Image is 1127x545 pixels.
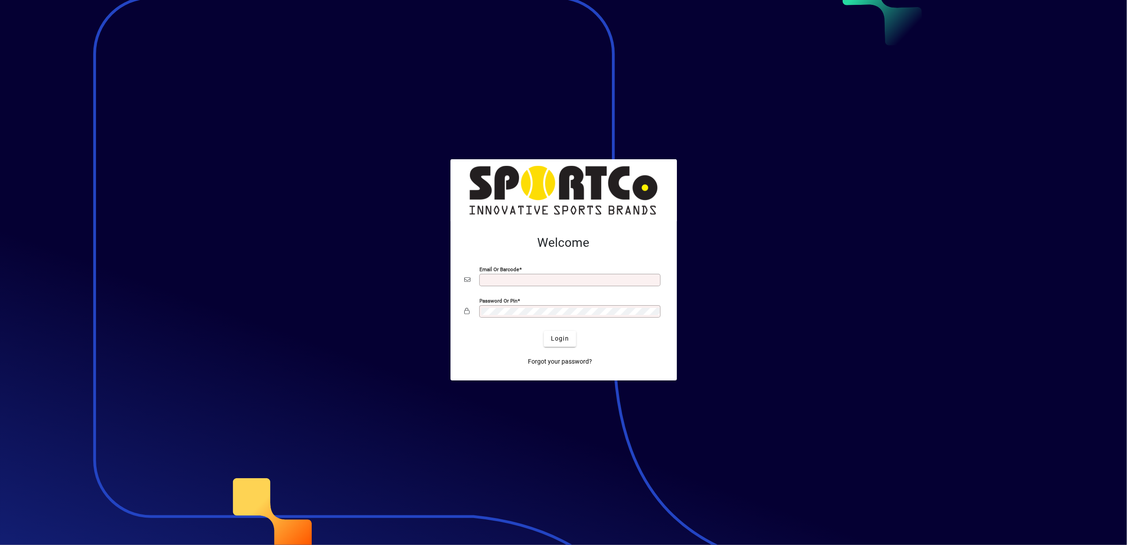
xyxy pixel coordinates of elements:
h2: Welcome [465,235,663,250]
button: Login [544,331,576,347]
mat-label: Password or Pin [480,297,518,303]
mat-label: Email or Barcode [480,266,520,272]
span: Forgot your password? [528,357,592,366]
a: Forgot your password? [524,354,596,370]
span: Login [551,334,569,343]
